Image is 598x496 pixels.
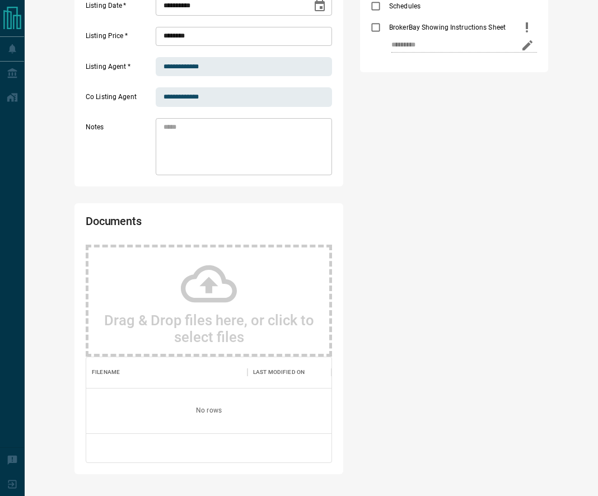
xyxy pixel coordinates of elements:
button: edit [518,36,537,55]
div: Filename [86,357,247,388]
label: Notes [86,123,153,175]
label: Listing Agent [86,62,153,77]
div: Last Modified On [247,357,331,388]
button: priority [517,17,536,38]
div: Last Modified On [253,357,305,388]
label: Listing Price [86,31,153,46]
h2: Documents [86,214,233,233]
h2: Drag & Drop files here, or click to select files [100,312,318,345]
label: Listing Date [86,1,153,16]
div: Filename [92,357,120,388]
label: Co Listing Agent [86,92,153,107]
input: checklist input [391,38,513,53]
div: Drag & Drop files here, or click to select files [86,245,332,357]
span: BrokerBay Showing Instructions Sheet [386,22,508,32]
span: Schedules [386,1,423,11]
